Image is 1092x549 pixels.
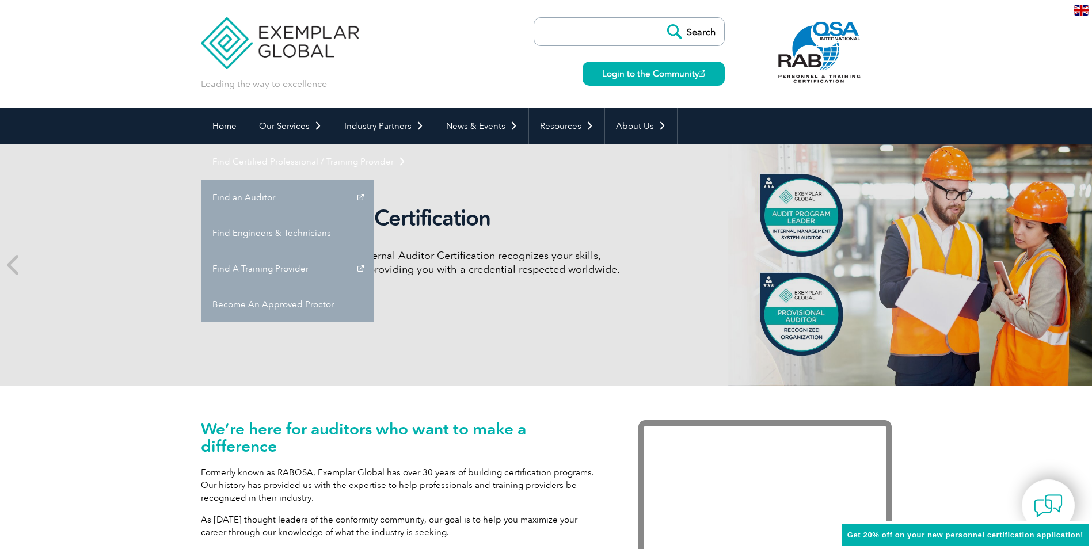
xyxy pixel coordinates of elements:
[847,531,1083,539] span: Get 20% off on your new personnel certification application!
[699,70,705,77] img: open_square.png
[435,108,528,144] a: News & Events
[529,108,604,144] a: Resources
[605,108,677,144] a: About Us
[1034,491,1063,520] img: contact-chat.png
[1074,5,1089,16] img: en
[201,144,417,180] a: Find Certified Professional / Training Provider
[218,205,650,231] h2: Internal Auditor Certification
[248,108,333,144] a: Our Services
[201,78,327,90] p: Leading the way to excellence
[201,251,374,287] a: Find A Training Provider
[218,249,650,276] p: Discover how our redesigned Internal Auditor Certification recognizes your skills, achievements, ...
[201,287,374,322] a: Become An Approved Proctor
[201,420,604,455] h1: We’re here for auditors who want to make a difference
[583,62,725,86] a: Login to the Community
[201,466,604,504] p: Formerly known as RABQSA, Exemplar Global has over 30 years of building certification programs. O...
[201,513,604,539] p: As [DATE] thought leaders of the conformity community, our goal is to help you maximize your care...
[201,180,374,215] a: Find an Auditor
[661,18,724,45] input: Search
[201,108,248,144] a: Home
[201,215,374,251] a: Find Engineers & Technicians
[333,108,435,144] a: Industry Partners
